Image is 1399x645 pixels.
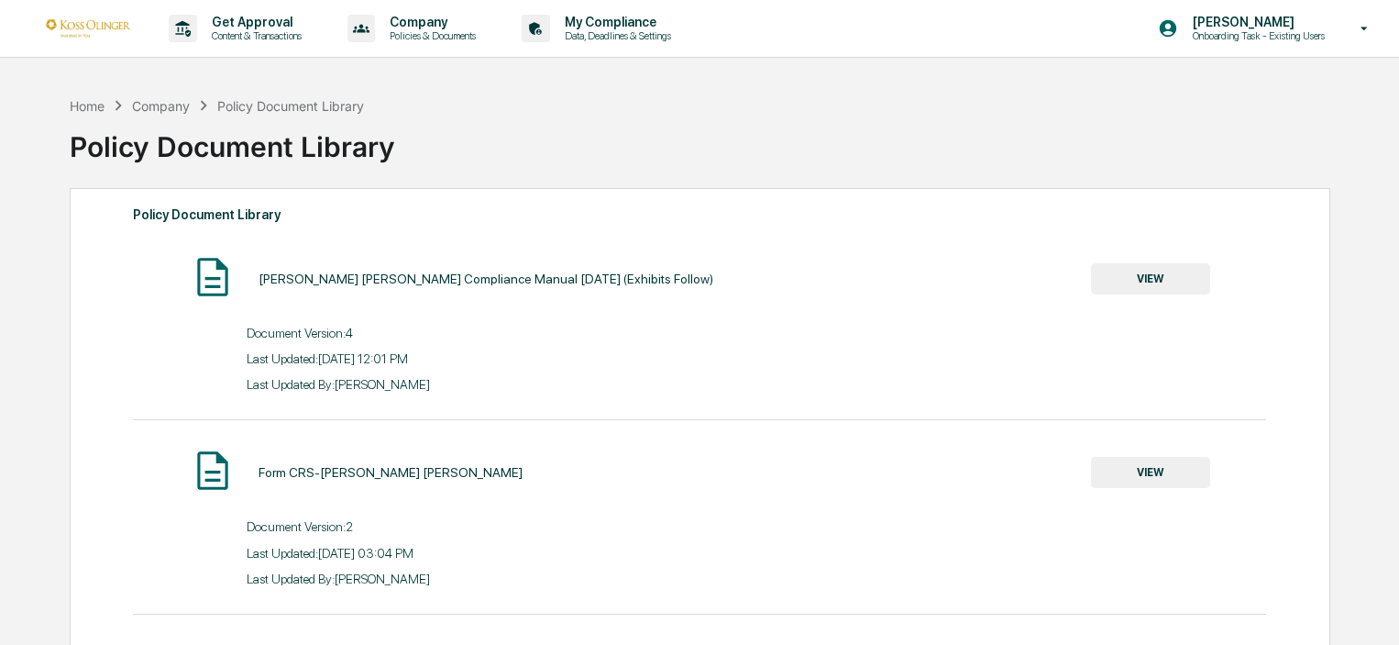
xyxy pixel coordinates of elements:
[190,448,236,494] img: Document Icon
[247,519,699,534] div: Document Version: 2
[375,15,485,29] p: Company
[247,546,699,561] div: Last Updated: [DATE] 03:04 PM
[197,15,311,29] p: Get Approval
[247,377,699,392] div: Last Updated By: [PERSON_NAME]
[550,15,680,29] p: My Compliance
[259,272,713,286] div: [PERSON_NAME] [PERSON_NAME] Compliance Manual [DATE] (Exhibits Follow)
[1091,457,1210,488] button: VIEW
[1340,584,1390,634] iframe: Open customer support
[217,98,364,114] div: Policy Document Library
[247,326,699,340] div: Document Version: 4
[1178,29,1334,42] p: Onboarding Task - Existing Users
[259,465,523,480] div: Form CRS-[PERSON_NAME] [PERSON_NAME]
[44,19,132,37] img: logo
[70,116,1328,163] div: Policy Document Library
[190,254,236,300] img: Document Icon
[197,29,311,42] p: Content & Transactions
[375,29,485,42] p: Policies & Documents
[550,29,680,42] p: Data, Deadlines & Settings
[133,203,1266,227] div: Policy Document Library
[70,98,105,114] div: Home
[132,98,190,114] div: Company
[247,351,699,366] div: Last Updated: [DATE] 12:01 PM
[247,572,699,586] div: Last Updated By: [PERSON_NAME]
[1091,263,1210,295] button: VIEW
[1178,15,1334,29] p: [PERSON_NAME]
